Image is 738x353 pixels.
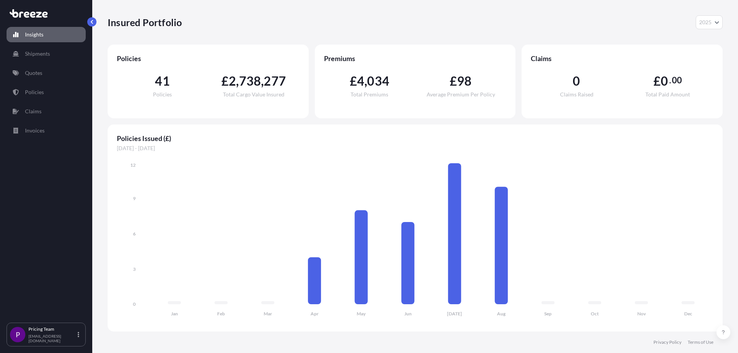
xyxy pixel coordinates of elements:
[637,311,646,317] tspan: Nov
[171,311,178,317] tspan: Jan
[450,75,457,87] span: £
[28,334,76,343] p: [EMAIL_ADDRESS][DOMAIN_NAME]
[229,75,236,87] span: 2
[351,92,388,97] span: Total Premiums
[7,65,86,81] a: Quotes
[133,266,136,272] tspan: 3
[133,196,136,201] tspan: 9
[427,92,495,97] span: Average Premium Per Policy
[130,162,136,168] tspan: 12
[497,311,506,317] tspan: Aug
[117,144,713,152] span: [DATE] - [DATE]
[7,27,86,42] a: Insights
[7,85,86,100] a: Policies
[7,123,86,138] a: Invoices
[16,331,20,338] span: P
[264,75,286,87] span: 277
[669,77,671,83] span: .
[357,75,364,87] span: 4
[25,127,45,134] p: Invoices
[25,69,42,77] p: Quotes
[560,92,593,97] span: Claims Raised
[653,75,661,87] span: £
[133,301,136,307] tspan: 0
[155,75,170,87] span: 41
[25,108,42,115] p: Claims
[699,18,711,26] span: 2025
[324,54,507,63] span: Premiums
[117,134,713,143] span: Policies Issued (£)
[221,75,229,87] span: £
[591,311,599,317] tspan: Oct
[367,75,389,87] span: 034
[108,16,182,28] p: Insured Portfolio
[531,54,713,63] span: Claims
[696,15,723,29] button: Year Selector
[7,46,86,61] a: Shipments
[688,339,713,345] a: Terms of Use
[7,104,86,119] a: Claims
[117,54,299,63] span: Policies
[661,75,668,87] span: 0
[350,75,357,87] span: £
[447,311,462,317] tspan: [DATE]
[217,311,225,317] tspan: Feb
[133,231,136,237] tspan: 6
[311,311,319,317] tspan: Apr
[153,92,172,97] span: Policies
[25,31,43,38] p: Insights
[544,311,552,317] tspan: Sep
[25,50,50,58] p: Shipments
[236,75,239,87] span: ,
[223,92,284,97] span: Total Cargo Value Insured
[457,75,472,87] span: 98
[684,311,692,317] tspan: Dec
[261,75,264,87] span: ,
[672,77,682,83] span: 00
[653,339,681,345] a: Privacy Policy
[239,75,261,87] span: 738
[28,326,76,332] p: Pricing Team
[573,75,580,87] span: 0
[364,75,367,87] span: ,
[645,92,690,97] span: Total Paid Amount
[404,311,412,317] tspan: Jun
[25,88,44,96] p: Policies
[264,311,272,317] tspan: Mar
[357,311,366,317] tspan: May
